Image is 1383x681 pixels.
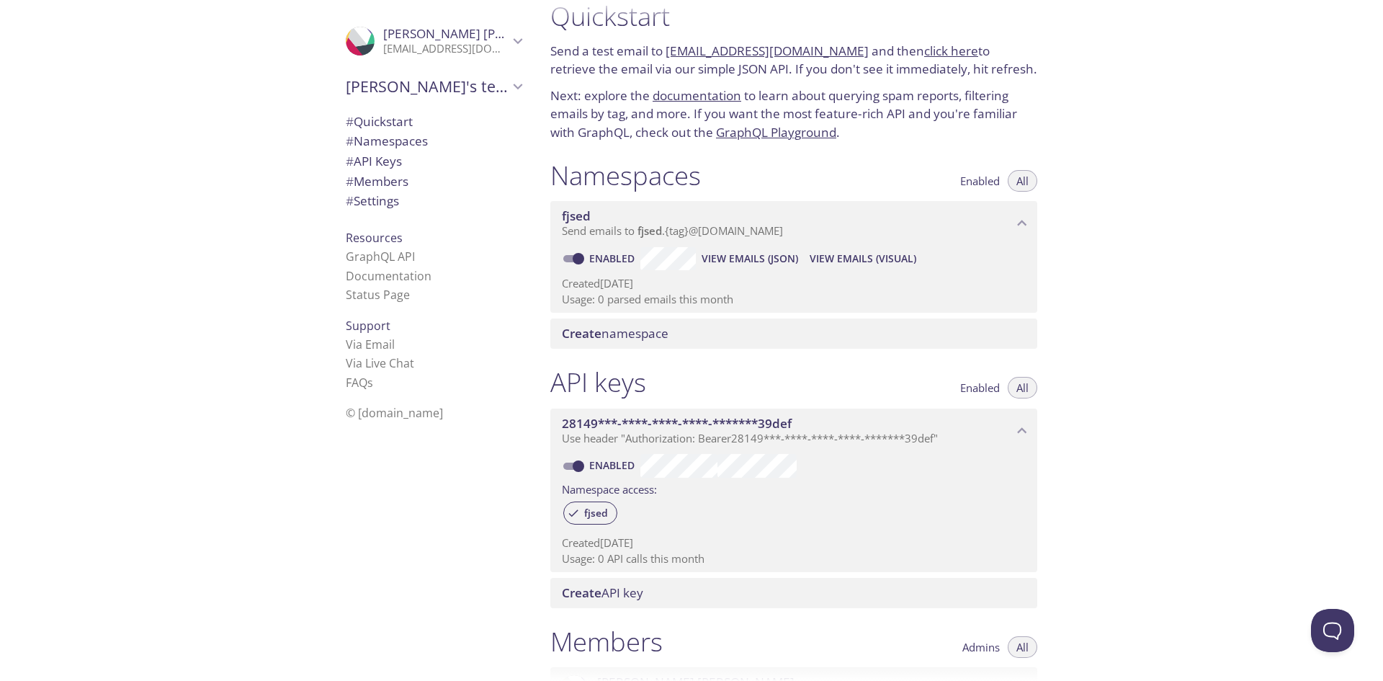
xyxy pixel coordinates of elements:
[550,201,1037,246] div: fjsed namespace
[346,337,395,352] a: Via Email
[334,172,533,192] div: Members
[562,478,657,499] label: Namespace access:
[550,42,1037,79] p: Send a test email to and then to retrieve the email via our simple JSON API. If you don't see it ...
[346,113,413,130] span: Quickstart
[954,636,1008,658] button: Admins
[383,25,581,42] span: [PERSON_NAME] [PERSON_NAME]
[334,191,533,211] div: Team Settings
[334,68,533,105] div: Brittney's team
[924,43,978,59] a: click here
[702,250,798,267] span: View Emails (JSON)
[653,87,741,104] a: documentation
[1008,377,1037,399] button: All
[1008,636,1037,658] button: All
[562,584,601,601] span: Create
[716,124,836,141] a: GraphQL Playground
[334,17,533,65] div: Brittney Demma
[346,113,354,130] span: #
[696,247,804,270] button: View Emails (JSON)
[562,292,1026,307] p: Usage: 0 parsed emails this month
[562,208,591,224] span: fjsed
[550,626,663,658] h1: Members
[346,76,509,97] span: [PERSON_NAME]'s team
[666,43,869,59] a: [EMAIL_ADDRESS][DOMAIN_NAME]
[346,230,403,246] span: Resources
[550,159,701,192] h1: Namespaces
[346,249,415,264] a: GraphQL API
[550,86,1037,142] p: Next: explore the to learn about querying spam reports, filtering emails by tag, and more. If you...
[346,133,354,149] span: #
[550,319,1037,349] div: Create namespace
[587,252,640,265] a: Enabled
[346,268,431,284] a: Documentation
[367,375,373,391] span: s
[576,507,617,520] span: fjsed
[562,584,643,601] span: API key
[346,153,354,169] span: #
[952,170,1008,192] button: Enabled
[550,578,1037,608] div: Create API Key
[1311,609,1354,652] iframe: Help Scout Beacon - Open
[952,377,1008,399] button: Enabled
[587,458,640,472] a: Enabled
[562,325,668,342] span: namespace
[346,287,410,303] a: Status Page
[563,502,617,525] div: fjsed
[346,192,399,209] span: Settings
[562,276,1026,291] p: Created [DATE]
[334,151,533,172] div: API Keys
[562,325,601,342] span: Create
[346,355,414,371] a: Via Live Chat
[346,153,402,169] span: API Keys
[334,131,533,151] div: Namespaces
[346,192,354,209] span: #
[562,535,1026,551] p: Created [DATE]
[637,223,662,238] span: fjsed
[810,250,916,267] span: View Emails (Visual)
[334,112,533,132] div: Quickstart
[383,42,509,56] p: [EMAIL_ADDRESS][DOMAIN_NAME]
[562,223,783,238] span: Send emails to . {tag} @[DOMAIN_NAME]
[346,375,373,391] a: FAQ
[346,133,428,149] span: Namespaces
[804,247,922,270] button: View Emails (Visual)
[562,551,1026,566] p: Usage: 0 API calls this month
[1008,170,1037,192] button: All
[346,318,390,334] span: Support
[346,405,443,421] span: © [DOMAIN_NAME]
[346,173,408,190] span: Members
[346,173,354,190] span: #
[550,366,646,399] h1: API keys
